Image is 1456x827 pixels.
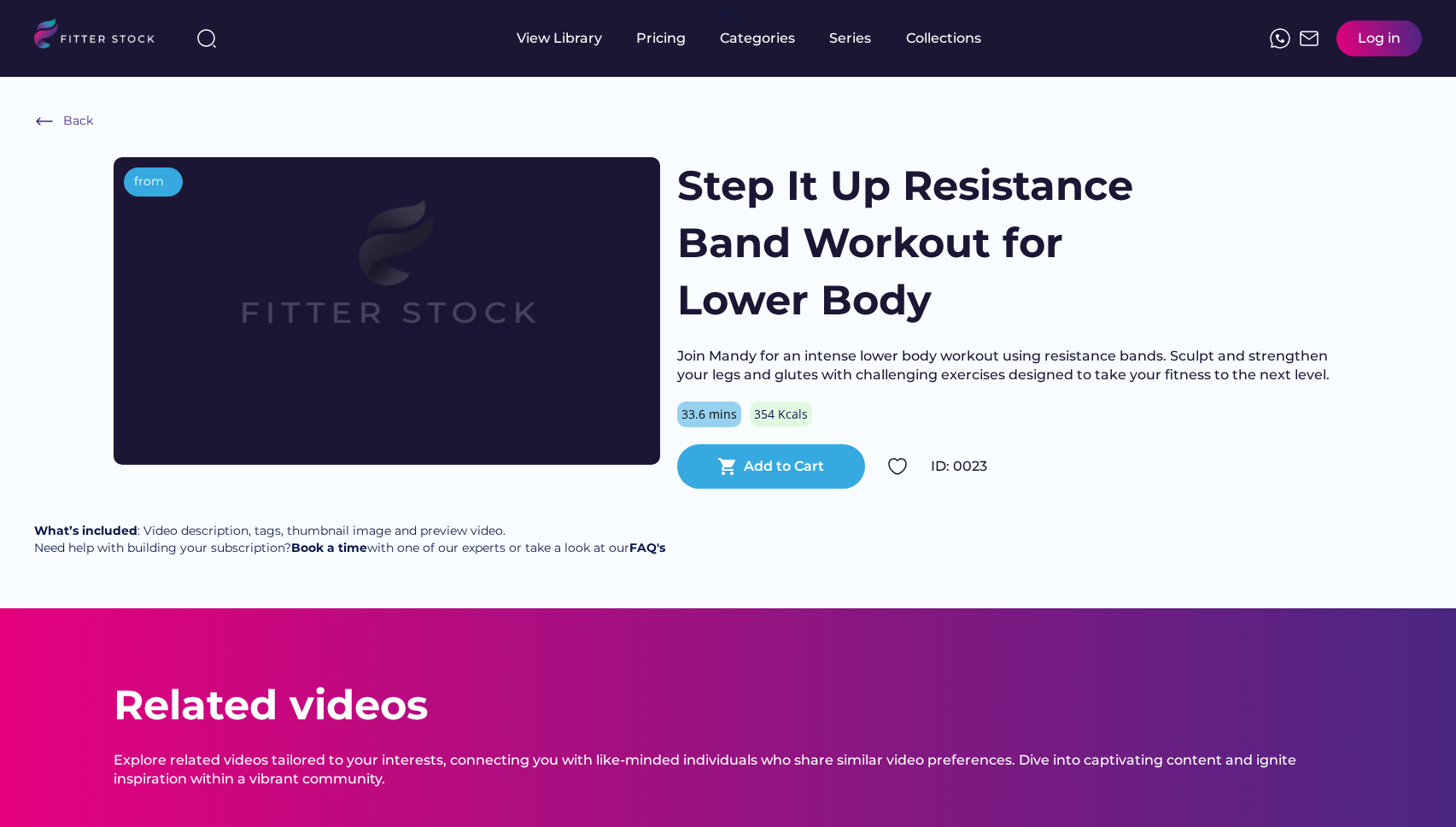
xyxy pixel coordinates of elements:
button: shopping_cart [717,456,738,477]
h1: Step It Up Resistance Band Workout for Lower Body [677,157,1177,330]
img: search-normal%203.svg [196,28,217,49]
img: Group%201000002324.svg [887,456,908,477]
div: Collections [906,29,981,48]
div: Back [63,113,93,130]
a: FAQ's [629,540,665,555]
div: Explore related videos tailored to your interests, connecting you with like-minded individuals wh... [114,751,1343,789]
div: 33.6 mins [681,406,737,423]
strong: What’s included [34,523,137,538]
div: fvck [720,9,742,26]
img: Frame%2079%20%281%29.svg [168,157,605,403]
div: Series [829,29,872,48]
div: ID: 0023 [931,457,1343,476]
div: : Video description, tags, thumbnail image and preview video. Need help with building your subscr... [34,523,665,556]
img: Frame%20%286%29.svg [34,111,55,132]
div: Add to Cart [744,457,824,476]
div: Related videos [114,677,428,734]
div: from [134,173,164,191]
img: meteor-icons_whatsapp%20%281%29.svg [1270,28,1290,49]
div: Categories [720,29,795,48]
img: Frame%2051.svg [1299,28,1319,49]
div: View Library [517,29,602,48]
a: Book a time [291,540,367,555]
img: LOGO.svg [34,19,169,54]
div: 354 Kcals [754,406,808,423]
div: Join Mandy for an intense lower body workout using resistance bands. Sculpt and strengthen your l... [677,347,1343,385]
div: Pricing [636,29,686,48]
div: Log in [1358,29,1400,48]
